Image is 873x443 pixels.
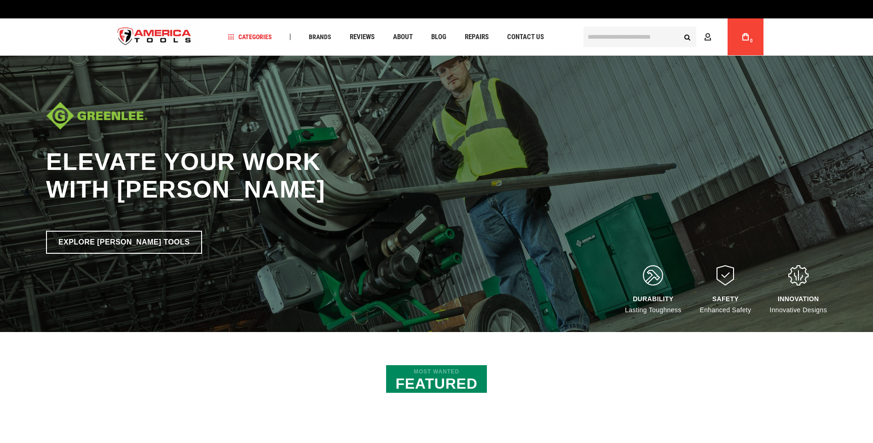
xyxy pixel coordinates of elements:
[700,295,752,303] div: Safety
[393,34,413,41] span: About
[750,38,753,43] span: 0
[769,295,827,303] div: Innovation
[305,31,335,43] a: Brands
[224,31,276,43] a: Categories
[737,18,754,55] a: 0
[625,295,681,303] div: DURABILITY
[465,34,489,41] span: Repairs
[395,368,477,375] span: Most Wanted
[461,31,493,43] a: Repairs
[46,102,147,129] img: Diablo logo
[389,31,417,43] a: About
[503,31,548,43] a: Contact Us
[625,295,681,314] div: Lasting Toughness
[46,231,202,254] a: Explore [PERSON_NAME] Tools
[431,34,446,41] span: Blog
[110,20,199,54] img: America Tools
[350,34,375,41] span: Reviews
[46,148,460,203] h1: Elevate Your Work with [PERSON_NAME]
[679,28,696,46] button: Search
[110,20,199,54] a: store logo
[427,31,451,43] a: Blog
[769,295,827,314] div: Innovative Designs
[700,295,752,314] div: Enhanced Safety
[507,34,544,41] span: Contact Us
[309,34,331,40] span: Brands
[346,31,379,43] a: Reviews
[386,365,486,393] h2: Featured
[228,34,272,40] span: Categories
